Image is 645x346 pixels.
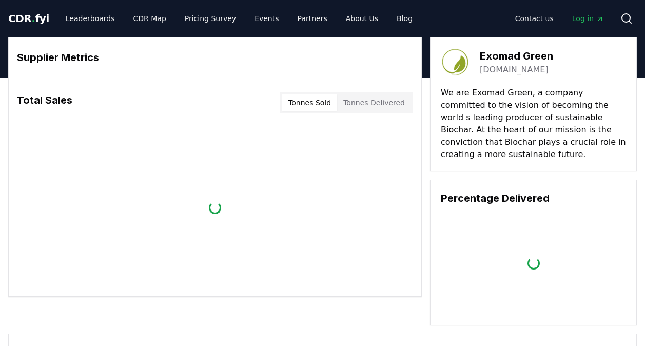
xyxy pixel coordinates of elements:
[338,9,386,28] a: About Us
[32,12,35,25] span: .
[388,9,421,28] a: Blog
[209,202,221,214] div: loading
[572,13,604,24] span: Log in
[337,94,411,111] button: Tonnes Delivered
[17,50,413,65] h3: Supplier Metrics
[480,48,553,64] h3: Exomad Green
[480,64,549,76] a: [DOMAIN_NAME]
[57,9,123,28] a: Leaderboards
[507,9,562,28] a: Contact us
[289,9,336,28] a: Partners
[441,190,626,206] h3: Percentage Delivered
[246,9,287,28] a: Events
[441,87,626,161] p: We are Exomad Green, a company committed to the vision of becoming the world s leading producer o...
[57,9,421,28] nav: Main
[527,257,540,270] div: loading
[282,94,337,111] button: Tonnes Sold
[125,9,174,28] a: CDR Map
[507,9,612,28] nav: Main
[177,9,244,28] a: Pricing Survey
[8,12,49,25] span: CDR fyi
[564,9,612,28] a: Log in
[8,11,49,26] a: CDR.fyi
[441,48,470,76] img: Exomad Green-logo
[17,92,72,113] h3: Total Sales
